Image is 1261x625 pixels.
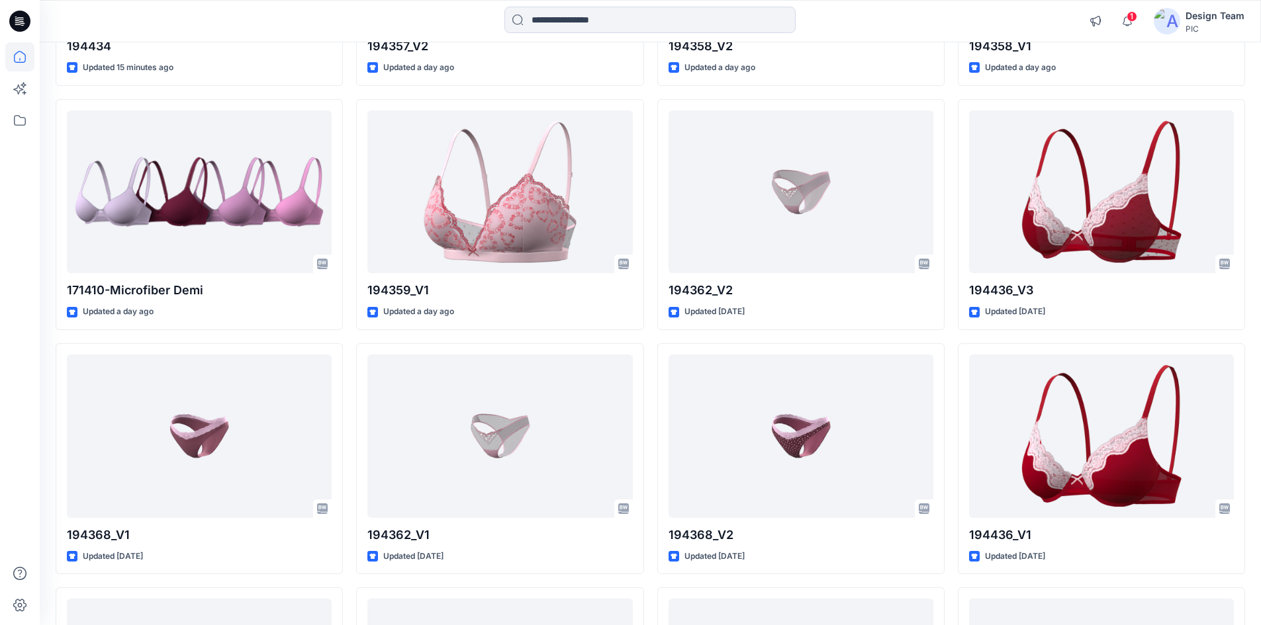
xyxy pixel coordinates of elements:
p: Updated [DATE] [985,305,1045,319]
p: Updated 15 minutes ago [83,61,173,75]
div: PIC [1186,24,1244,34]
div: Design Team [1186,8,1244,24]
p: Updated a day ago [684,61,755,75]
p: Updated [DATE] [83,550,143,563]
p: Updated [DATE] [684,550,745,563]
a: 194436_V1 [969,354,1234,518]
span: 1 [1127,11,1137,22]
p: Updated a day ago [83,305,154,319]
p: 194436_V3 [969,281,1234,300]
p: Updated a day ago [383,305,454,319]
img: avatar [1154,8,1180,34]
p: Updated [DATE] [985,550,1045,563]
p: 171410-Microfiber Demi [67,281,332,300]
p: 194434 [67,37,332,56]
p: 194357_V2 [367,37,632,56]
p: Updated [DATE] [684,305,745,319]
a: 171410-Microfiber Demi [67,110,332,274]
a: 194368_V2 [669,354,933,518]
p: 194362_V1 [367,526,632,544]
p: 194359_V1 [367,281,632,300]
p: 194362_V2 [669,281,933,300]
p: 194358_V1 [969,37,1234,56]
p: 194368_V1 [67,526,332,544]
a: 194436_V3 [969,110,1234,274]
p: 194368_V2 [669,526,933,544]
p: 194436_V1 [969,526,1234,544]
a: 194359_V1 [367,110,632,274]
a: 194362_V1 [367,354,632,518]
p: 194358_V2 [669,37,933,56]
a: 194362_V2 [669,110,933,274]
p: Updated a day ago [985,61,1056,75]
p: Updated [DATE] [383,550,444,563]
p: Updated a day ago [383,61,454,75]
a: 194368_V1 [67,354,332,518]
